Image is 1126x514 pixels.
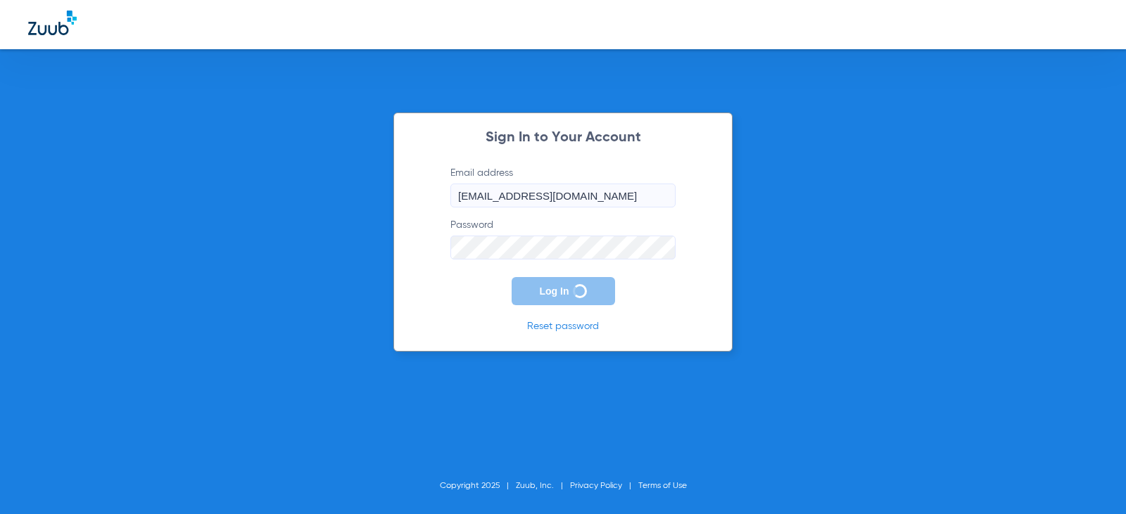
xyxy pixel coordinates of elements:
input: Email address [450,184,676,207]
li: Copyright 2025 [440,479,516,493]
input: Password [450,236,676,259]
a: Privacy Policy [570,482,622,490]
span: Log In [540,285,569,297]
li: Zuub, Inc. [516,479,570,493]
img: Zuub Logo [28,11,77,35]
label: Email address [450,166,676,207]
button: Log In [512,277,615,305]
a: Reset password [527,321,599,331]
h2: Sign In to Your Account [429,131,697,145]
label: Password [450,218,676,259]
a: Terms of Use [638,482,687,490]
